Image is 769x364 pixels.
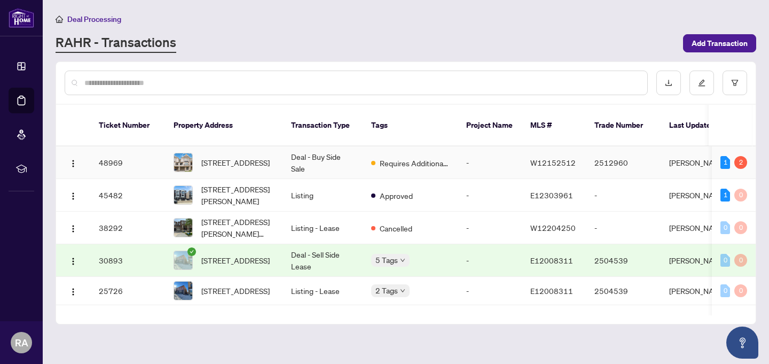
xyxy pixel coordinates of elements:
div: 0 [720,284,730,297]
span: Cancelled [380,222,412,234]
td: - [458,244,522,277]
div: 0 [734,221,747,234]
button: Logo [65,282,82,299]
th: Ticket Number [90,105,165,146]
div: 0 [720,221,730,234]
td: - [458,146,522,179]
span: [STREET_ADDRESS][PERSON_NAME][PERSON_NAME] [201,216,274,239]
span: edit [698,79,705,87]
span: E12303961 [530,190,573,200]
img: Logo [69,224,77,233]
span: home [56,16,63,23]
img: Logo [69,257,77,266]
span: Deal Processing [67,14,121,24]
span: filter [731,79,739,87]
img: thumbnail-img [174,219,192,237]
td: Listing - Lease [283,212,363,244]
button: Open asap [726,327,758,359]
img: Logo [69,159,77,168]
span: E12008311 [530,286,573,296]
th: Transaction Type [283,105,363,146]
span: 2 Tags [375,284,398,297]
span: down [400,288,405,293]
td: 48969 [90,146,165,179]
span: down [400,258,405,263]
th: Project Name [458,105,522,146]
span: 5 Tags [375,254,398,266]
td: - [586,179,661,212]
td: Deal - Buy Side Sale [283,146,363,179]
button: edit [689,71,714,95]
span: W12204250 [530,223,576,233]
button: download [656,71,681,95]
a: RAHR - Transactions [56,34,176,53]
td: [PERSON_NAME] [661,212,741,244]
span: check-circle [187,247,196,256]
button: Logo [65,154,82,171]
div: 2 [734,156,747,169]
td: [PERSON_NAME] [661,179,741,212]
td: - [458,179,522,212]
span: RA [15,335,28,350]
td: 2504539 [586,244,661,277]
td: Listing - Lease [283,277,363,305]
span: [STREET_ADDRESS] [201,254,270,266]
span: Approved [380,190,413,202]
img: thumbnail-img [174,153,192,172]
td: 38292 [90,212,165,244]
span: download [665,79,672,87]
span: [STREET_ADDRESS] [201,285,270,297]
img: thumbnail-img [174,186,192,204]
td: 2512960 [586,146,661,179]
button: filter [723,71,747,95]
div: 0 [734,284,747,297]
td: 2504539 [586,277,661,305]
th: Trade Number [586,105,661,146]
button: Logo [65,252,82,269]
td: 25726 [90,277,165,305]
div: 1 [720,189,730,202]
img: Logo [69,288,77,296]
span: W12152512 [530,158,576,167]
th: Tags [363,105,458,146]
button: Logo [65,187,82,204]
img: thumbnail-img [174,282,192,300]
td: - [458,212,522,244]
img: thumbnail-img [174,251,192,269]
td: [PERSON_NAME] [661,277,741,305]
img: logo [9,8,34,28]
th: MLS # [522,105,586,146]
td: Deal - Sell Side Lease [283,244,363,277]
span: [STREET_ADDRESS] [201,157,270,168]
td: - [586,212,661,244]
td: 45482 [90,179,165,212]
button: Add Transaction [683,34,756,52]
th: Last Updated By [661,105,741,146]
img: Logo [69,192,77,200]
th: Property Address [165,105,283,146]
div: 1 [720,156,730,169]
td: 30893 [90,244,165,277]
button: Logo [65,219,82,236]
span: [STREET_ADDRESS][PERSON_NAME] [201,183,274,207]
span: Add Transaction [692,35,748,52]
td: Listing [283,179,363,212]
span: Requires Additional Docs [380,157,449,169]
td: [PERSON_NAME] [661,244,741,277]
div: 0 [720,254,730,267]
div: 0 [734,189,747,202]
div: 0 [734,254,747,267]
td: [PERSON_NAME] [661,146,741,179]
td: - [458,277,522,305]
span: E12008311 [530,255,573,265]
